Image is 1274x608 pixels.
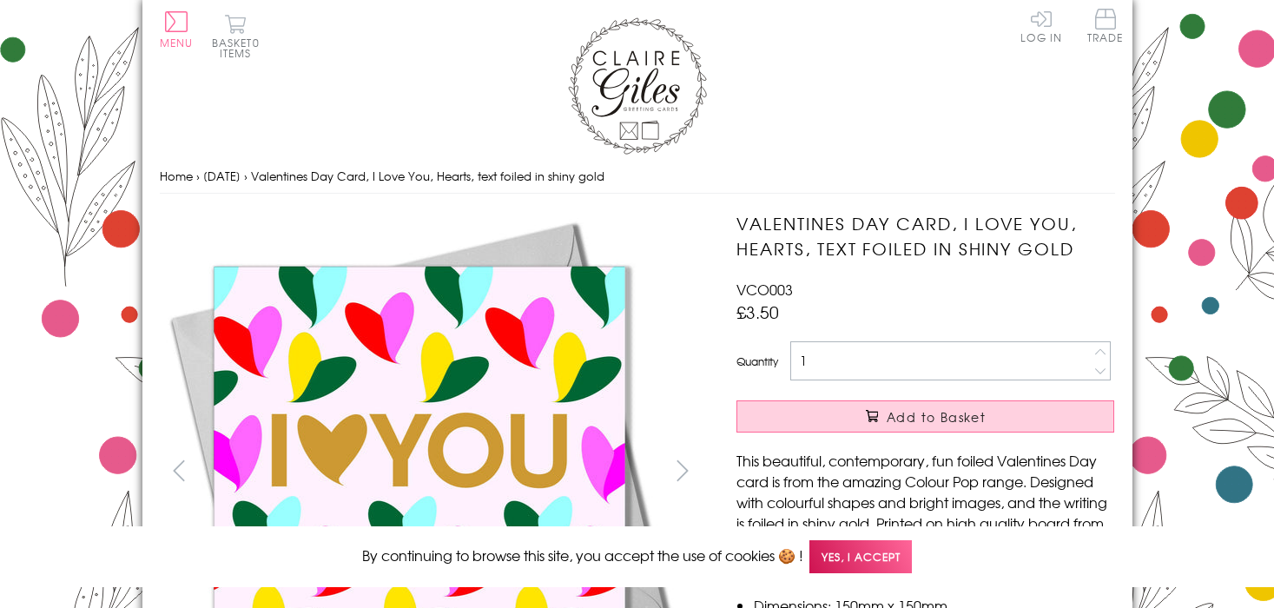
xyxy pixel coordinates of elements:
[244,168,248,184] span: ›
[160,11,194,48] button: Menu
[160,35,194,50] span: Menu
[736,400,1114,433] button: Add to Basket
[736,211,1114,261] h1: Valentines Day Card, I Love You, Hearts, text foiled in shiny gold
[887,408,986,426] span: Add to Basket
[251,168,604,184] span: Valentines Day Card, I Love You, Hearts, text foiled in shiny gold
[1020,9,1062,43] a: Log In
[203,168,241,184] a: [DATE]
[196,168,200,184] span: ›
[809,540,912,574] span: Yes, I accept
[160,168,193,184] a: Home
[736,279,793,300] span: VCO003
[1087,9,1124,43] span: Trade
[736,300,779,324] span: £3.50
[736,354,778,369] label: Quantity
[568,17,707,155] img: Claire Giles Greetings Cards
[160,159,1115,195] nav: breadcrumbs
[212,14,260,58] button: Basket0 items
[1087,9,1124,46] a: Trade
[663,451,702,490] button: next
[736,450,1114,575] p: This beautiful, contemporary, fun foiled Valentines Day card is from the amazing Colour Pop range...
[160,451,199,490] button: prev
[220,35,260,61] span: 0 items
